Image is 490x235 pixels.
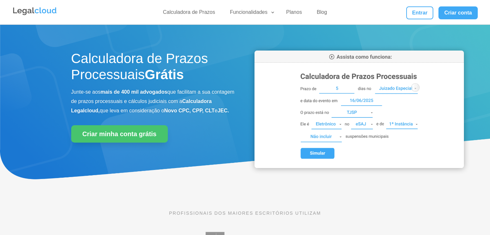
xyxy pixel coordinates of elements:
a: Calculadora de Prazos [159,9,219,18]
b: Novo CPC, CPP, CLT [164,108,215,113]
b: Calculadora Legalcloud, [71,99,212,113]
b: JEC. [217,108,229,113]
a: Blog [313,9,331,18]
p: Junte-se aos que facilitam a sua contagem de prazos processuais e cálculos judiciais com a que le... [71,88,235,115]
a: Logo da Legalcloud [12,12,57,17]
h1: Calculadora de Prazos Processuais [71,51,235,86]
img: Legalcloud Logo [12,6,57,16]
a: Planos [282,9,306,18]
a: Entrar [406,6,433,19]
a: Criar minha conta grátis [71,125,168,143]
img: Calculadora de Prazos Processuais da Legalcloud [255,51,464,168]
a: Criar conta [438,6,478,19]
strong: Grátis [145,67,184,82]
b: mais de 400 mil advogados [101,89,167,95]
a: Calculadora de Prazos Processuais da Legalcloud [255,164,464,169]
a: Funcionalidades [226,9,275,18]
p: PROFISSIONAIS DOS MAIORES ESCRITÓRIOS UTILIZAM [71,210,419,217]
